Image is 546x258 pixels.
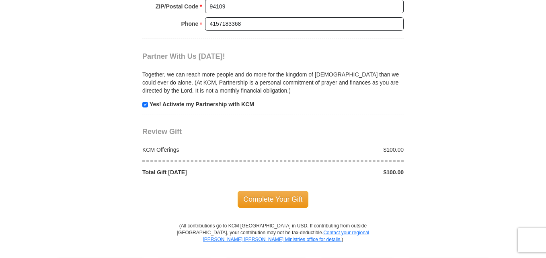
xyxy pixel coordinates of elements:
[156,1,199,12] strong: ZIP/Postal Code
[181,18,199,29] strong: Phone
[238,191,309,208] span: Complete Your Gift
[138,146,273,154] div: KCM Offerings
[142,70,404,95] p: Together, we can reach more people and do more for the kingdom of [DEMOGRAPHIC_DATA] than we coul...
[138,168,273,176] div: Total Gift [DATE]
[203,230,369,242] a: Contact your regional [PERSON_NAME] [PERSON_NAME] Ministries office for details.
[142,128,182,136] span: Review Gift
[177,223,369,258] p: (All contributions go to KCM [GEOGRAPHIC_DATA] in USD. If contributing from outside [GEOGRAPHIC_D...
[273,146,408,154] div: $100.00
[142,52,225,60] span: Partner With Us [DATE]!
[150,101,254,107] strong: Yes! Activate my Partnership with KCM
[273,168,408,176] div: $100.00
